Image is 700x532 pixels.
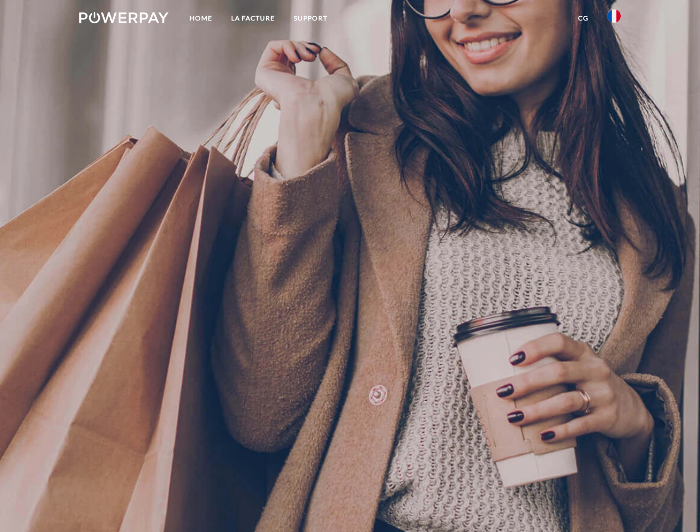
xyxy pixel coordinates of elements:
[569,8,598,28] a: CG
[607,9,621,23] img: fr
[79,12,168,23] img: logo-powerpay-white.svg
[222,8,284,28] a: LA FACTURE
[284,8,337,28] a: Support
[180,8,222,28] a: Home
